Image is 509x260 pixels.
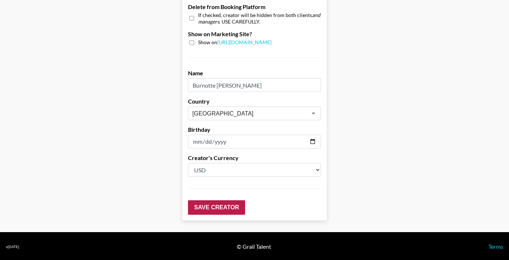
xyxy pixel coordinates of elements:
input: Save Creator [188,200,245,215]
label: Birthday [188,126,321,133]
label: Creator's Currency [188,154,321,162]
span: If checked, creator will be hidden from both clients . USE CAREFULLY. [198,12,321,25]
a: [URL][DOMAIN_NAME] [217,39,271,45]
div: v [DATE] [6,244,19,249]
label: Delete from Booking Platform [188,3,321,11]
a: Terms [488,243,503,250]
label: Show on Marketing Site? [188,30,321,38]
em: and managers [198,12,320,25]
span: Show on [198,39,271,46]
label: Country [188,98,321,105]
label: Name [188,70,321,77]
button: Open [308,108,318,118]
div: © Grail Talent [237,243,271,250]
